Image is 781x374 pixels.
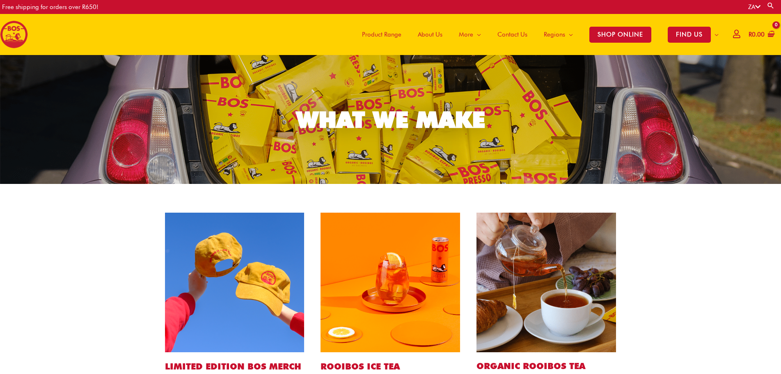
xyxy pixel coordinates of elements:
span: Product Range [362,22,401,47]
a: ZA [748,3,760,11]
span: Contact Us [497,22,527,47]
nav: Site Navigation [348,14,727,55]
h2: Organic ROOIBOS TEA [476,360,616,372]
a: SHOP ONLINE [581,14,660,55]
a: Contact Us [489,14,536,55]
div: WHAT WE MAKE [296,108,485,131]
span: More [459,22,473,47]
a: More [451,14,489,55]
h1: LIMITED EDITION BOS MERCH [165,360,305,372]
img: bos cap [165,213,305,352]
a: Search button [767,2,775,9]
span: Regions [544,22,565,47]
span: About Us [418,22,442,47]
a: View Shopping Cart, empty [747,25,775,44]
a: Product Range [354,14,410,55]
span: FIND US [668,27,711,43]
h1: ROOIBOS ICE TEA [321,360,460,372]
a: Regions [536,14,581,55]
span: SHOP ONLINE [589,27,651,43]
span: R [749,31,752,38]
a: About Us [410,14,451,55]
img: bos tea bags website1 [476,213,616,352]
bdi: 0.00 [749,31,765,38]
